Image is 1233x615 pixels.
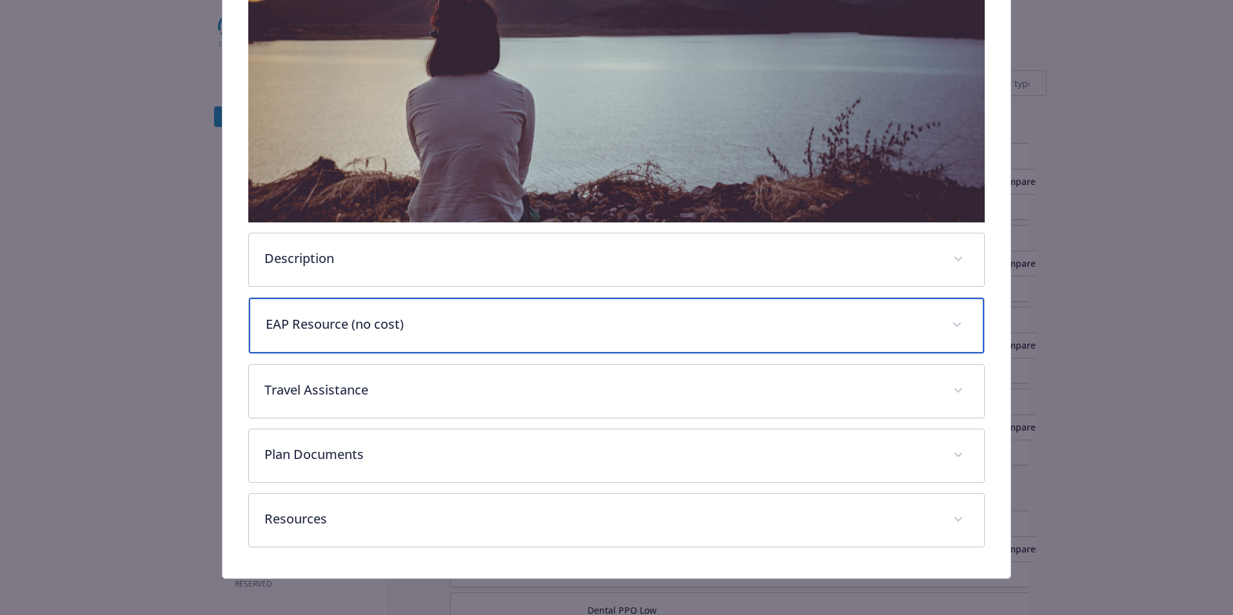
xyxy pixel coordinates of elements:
div: EAP Resource (no cost) [249,298,984,353]
div: Resources [249,494,984,547]
p: Resources [264,509,938,529]
div: Plan Documents [249,429,984,482]
div: Description [249,233,984,286]
p: Plan Documents [264,445,938,464]
p: EAP Resource (no cost) [266,315,936,334]
p: Description [264,249,938,268]
div: Travel Assistance [249,365,984,418]
p: Travel Assistance [264,380,938,400]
